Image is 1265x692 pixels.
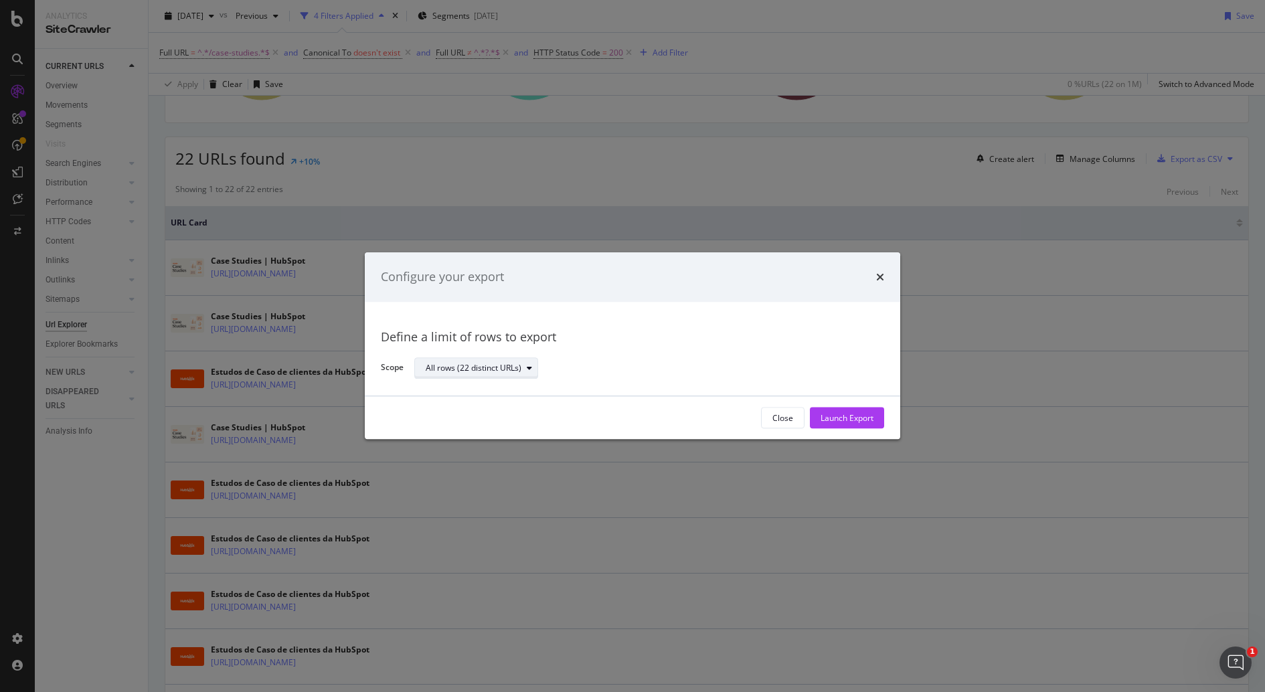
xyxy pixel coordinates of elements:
div: Define a limit of rows to export [381,329,884,346]
div: modal [365,252,900,439]
iframe: Intercom live chat [1219,646,1252,679]
div: Configure your export [381,268,504,286]
button: Launch Export [810,408,884,429]
span: 1 [1247,646,1258,657]
div: Launch Export [821,412,873,424]
div: All rows (22 distinct URLs) [426,364,521,372]
button: Close [761,408,805,429]
label: Scope [381,362,404,377]
div: Close [772,412,793,424]
div: times [876,268,884,286]
button: All rows (22 distinct URLs) [414,357,538,379]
